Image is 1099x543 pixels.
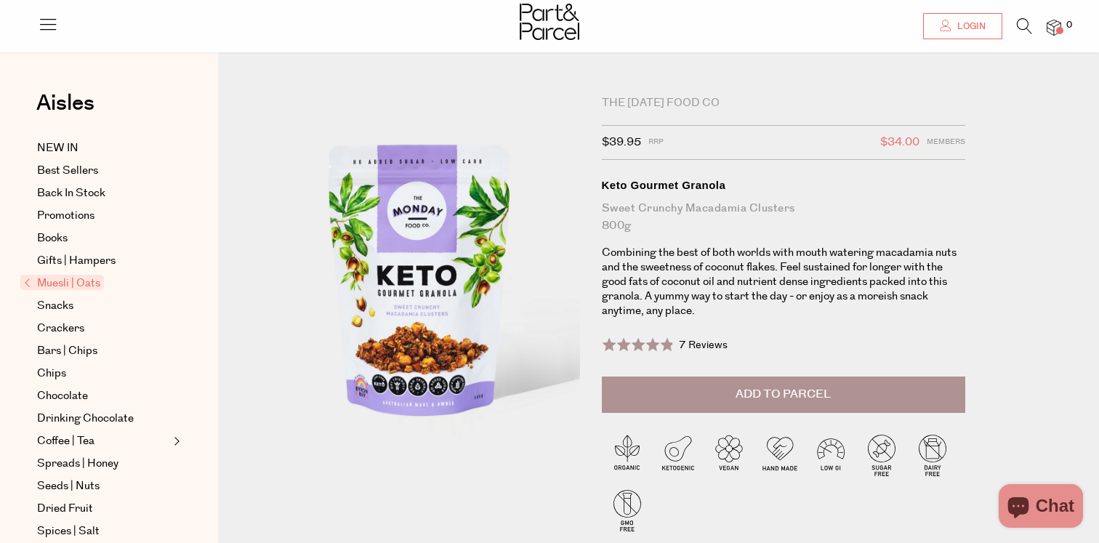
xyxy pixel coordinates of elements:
span: Books [37,230,68,247]
span: Chips [37,365,66,382]
a: Coffee | Tea [37,433,169,450]
button: Expand/Collapse Coffee | Tea [170,433,180,450]
img: P_P-ICONS-Live_Bec_V11_Low_Gi.svg [805,430,856,480]
img: P_P-ICONS-Live_Bec_V11_GMO_Free.svg [602,485,653,536]
a: Snacks [37,297,169,315]
span: Members [927,133,965,152]
span: Snacks [37,297,73,315]
a: Drinking Chocolate [37,410,169,427]
span: 7 Reviews [679,338,728,353]
a: Spreads | Honey [37,455,169,472]
span: Spices | Salt [37,523,100,540]
span: Gifts | Hampers [37,252,116,270]
a: Gifts | Hampers [37,252,169,270]
span: NEW IN [37,140,78,157]
a: Seeds | Nuts [37,478,169,495]
a: Bars | Chips [37,342,169,360]
img: P_P-ICONS-Live_Bec_V11_Organic.svg [602,430,653,480]
div: The [DATE] Food Co [602,96,965,110]
span: Promotions [37,207,94,225]
span: Aisles [36,87,94,119]
span: Best Sellers [37,162,98,180]
a: NEW IN [37,140,169,157]
span: Spreads | Honey [37,455,118,472]
a: Chips [37,365,169,382]
img: P_P-ICONS-Live_Bec_V11_Dairy_Free.svg [907,430,958,480]
a: Muesli | Oats [24,275,169,292]
button: Add to Parcel [602,377,965,413]
img: Part&Parcel [520,4,579,40]
span: $34.00 [880,133,919,152]
a: Books [37,230,169,247]
img: P_P-ICONS-Live_Bec_V11_Sugar_Free.svg [856,430,907,480]
a: Back In Stock [37,185,169,202]
div: Keto Gourmet Granola [602,178,965,193]
a: Chocolate [37,387,169,405]
a: 0 [1047,20,1061,35]
span: 0 [1063,19,1076,32]
span: Chocolate [37,387,88,405]
a: Spices | Salt [37,523,169,540]
a: Aisles [36,92,94,129]
a: Dried Fruit [37,500,169,518]
a: Best Sellers [37,162,169,180]
span: Bars | Chips [37,342,97,360]
a: Promotions [37,207,169,225]
span: Drinking Chocolate [37,410,134,427]
span: Coffee | Tea [37,433,94,450]
img: P_P-ICONS-Live_Bec_V11_Handmade.svg [754,430,805,480]
a: Login [923,13,1002,39]
img: P_P-ICONS-Live_Bec_V11_Vegan.svg [704,430,754,480]
span: Muesli | Oats [20,275,104,290]
span: RRP [648,133,664,152]
span: Seeds | Nuts [37,478,100,495]
inbox-online-store-chat: Shopify online store chat [994,484,1087,531]
span: Login [954,20,986,33]
a: Crackers [37,320,169,337]
span: Crackers [37,320,84,337]
img: P_P-ICONS-Live_Bec_V11_Ketogenic.svg [653,430,704,480]
span: Back In Stock [37,185,105,202]
span: Add to Parcel [736,386,831,403]
p: Combining the best of both worlds with mouth watering macadamia nuts and the sweetness of coconut... [602,246,965,318]
span: $39.95 [602,133,641,152]
div: Sweet Crunchy Macadamia Clusters 800g [602,200,965,235]
span: Dried Fruit [37,500,93,518]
